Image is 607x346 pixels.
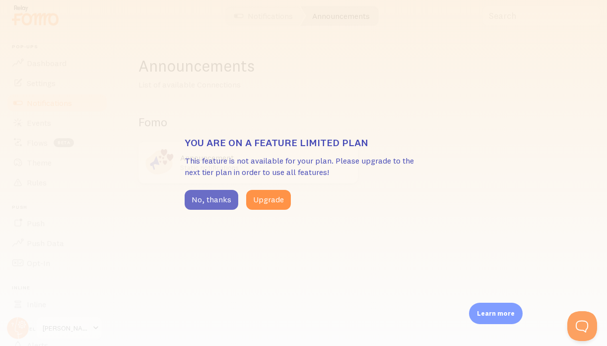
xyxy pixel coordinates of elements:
[185,190,238,210] button: No, thanks
[185,155,423,178] p: This feature is not available for your plan. Please upgrade to the next tier plan in order to use...
[185,136,423,149] h3: You are on a feature limited plan
[477,309,515,318] p: Learn more
[246,190,291,210] button: Upgrade
[469,303,523,324] div: Learn more
[567,311,597,341] iframe: Help Scout Beacon - Open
